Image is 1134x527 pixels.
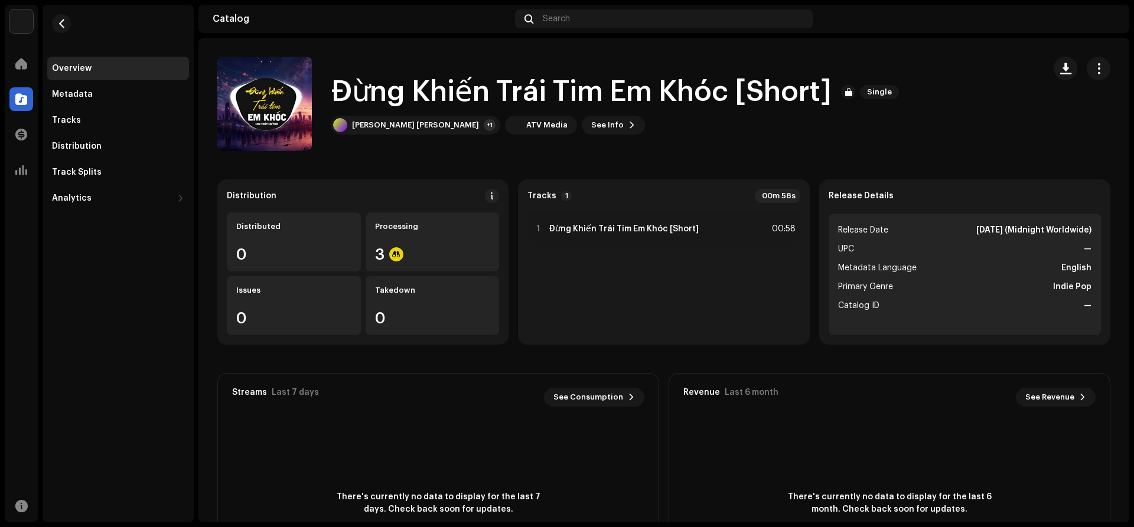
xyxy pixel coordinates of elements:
[232,388,267,397] div: Streams
[553,385,623,409] span: See Consumption
[976,223,1091,237] strong: [DATE] (Midnight Worldwide)
[1061,261,1091,275] strong: English
[47,83,189,106] re-m-nav-item: Metadata
[52,64,92,73] div: Overview
[838,223,888,237] span: Release Date
[544,388,644,407] button: See Consumption
[1096,9,1115,28] img: 618815f5-2fb2-463f-a9cd-a3bbed355700
[236,286,351,295] div: Issues
[1084,242,1091,256] strong: —
[591,113,624,137] span: See Info
[549,224,699,234] strong: Đừng Khiến Trái Tim Em Khóc [Short]
[484,119,496,131] div: +1
[47,109,189,132] re-m-nav-item: Tracks
[331,73,832,111] h1: Đừng Khiến Trái Tim Em Khóc [Short]
[526,120,568,130] div: ATV Media
[47,161,189,184] re-m-nav-item: Track Splits
[507,118,522,132] img: c8e98757-fbe5-4d80-8072-074fae493868
[561,191,572,201] p-badge: 1
[1025,385,1074,409] span: See Revenue
[582,116,645,135] button: See Info
[829,191,894,201] strong: Release Details
[1053,280,1091,294] strong: Indie Pop
[352,120,479,130] div: [PERSON_NAME] [PERSON_NAME]
[236,222,351,231] div: Distributed
[543,14,570,24] span: Search
[1084,299,1091,313] strong: —
[783,491,996,516] span: There's currently no data to display for the last 6 month. Check back soon for updates.
[52,90,93,99] div: Metadata
[755,189,800,203] div: 00m 58s
[527,191,556,201] strong: Tracks
[860,85,899,99] span: Single
[52,142,102,151] div: Distribution
[47,186,189,210] re-m-nav-dropdown: Analytics
[332,491,545,516] span: There's currently no data to display for the last 7 days. Check back soon for updates.
[52,116,81,125] div: Tracks
[725,388,778,397] div: Last 6 month
[47,135,189,158] re-m-nav-item: Distribution
[375,222,490,231] div: Processing
[838,261,917,275] span: Metadata Language
[227,191,276,201] div: Distribution
[838,299,879,313] span: Catalog ID
[683,388,720,397] div: Revenue
[770,222,796,236] div: 00:58
[52,194,92,203] div: Analytics
[1016,388,1096,407] button: See Revenue
[838,242,854,256] span: UPC
[375,286,490,295] div: Takedown
[838,280,893,294] span: Primary Genre
[9,9,33,33] img: de0d2825-999c-4937-b35a-9adca56ee094
[52,168,102,177] div: Track Splits
[213,14,510,24] div: Catalog
[47,57,189,80] re-m-nav-item: Overview
[272,388,319,397] div: Last 7 days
